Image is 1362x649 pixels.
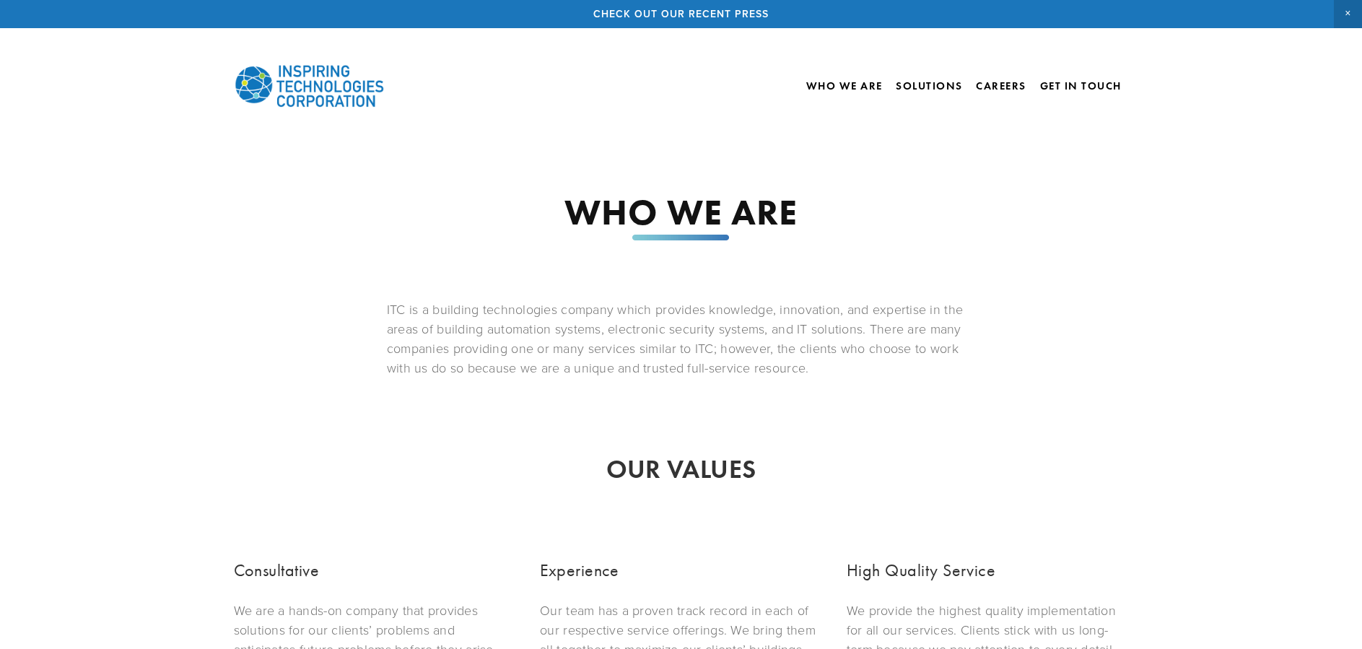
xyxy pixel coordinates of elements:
[234,53,385,118] img: Inspiring Technologies Corp – A Building Technologies Company
[1040,74,1122,98] a: Get In Touch
[847,557,1129,583] h3: High Quality Service
[806,74,883,98] a: Who We Are
[234,557,516,583] h3: Consultative
[540,557,822,583] h3: Experience
[387,451,975,487] h2: OUR VALUES
[976,74,1026,98] a: Careers
[387,300,975,378] p: ITC is a building technologies company which provides knowledge, innovation, and expertise in the...
[387,194,975,230] h1: WHO WE ARE
[896,79,963,92] a: Solutions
